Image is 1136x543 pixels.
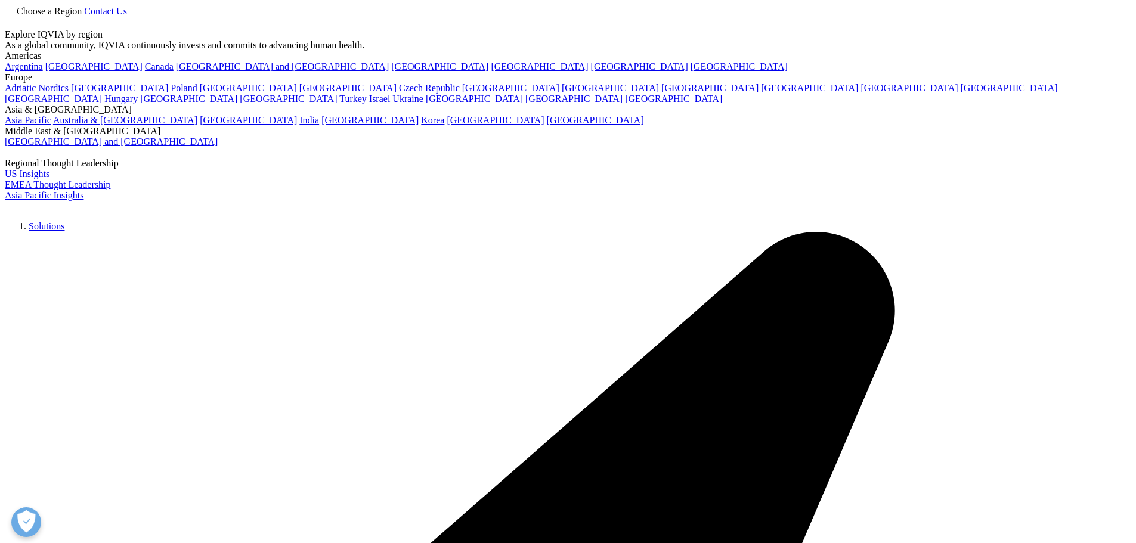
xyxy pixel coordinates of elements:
a: Canada [145,61,174,72]
a: Turkey [339,94,367,104]
a: [GEOGRAPHIC_DATA] [462,83,559,93]
a: [GEOGRAPHIC_DATA] [447,115,544,125]
a: Asia Pacific Insights [5,190,83,200]
a: [GEOGRAPHIC_DATA] [45,61,143,72]
a: India [299,115,319,125]
a: [GEOGRAPHIC_DATA] [240,94,337,104]
span: Choose a Region [17,6,82,16]
a: [GEOGRAPHIC_DATA] [691,61,788,72]
a: Czech Republic [399,83,460,93]
a: Adriatic [5,83,36,93]
a: [GEOGRAPHIC_DATA] [321,115,419,125]
div: Europe [5,72,1131,83]
a: Nordics [38,83,69,93]
a: [GEOGRAPHIC_DATA] [391,61,488,72]
a: Korea [421,115,444,125]
a: [GEOGRAPHIC_DATA] [299,83,397,93]
a: [GEOGRAPHIC_DATA] [140,94,237,104]
a: [GEOGRAPHIC_DATA] [491,61,588,72]
div: Middle East & [GEOGRAPHIC_DATA] [5,126,1131,136]
a: [GEOGRAPHIC_DATA] [591,61,688,72]
a: [GEOGRAPHIC_DATA] [200,83,297,93]
div: As a global community, IQVIA continuously invests and commits to advancing human health. [5,40,1131,51]
a: Argentina [5,61,43,72]
div: Explore IQVIA by region [5,29,1131,40]
a: [GEOGRAPHIC_DATA] [426,94,523,104]
a: [GEOGRAPHIC_DATA] [525,94,623,104]
button: Abrir preferencias [11,507,41,537]
a: Israel [369,94,391,104]
a: Asia Pacific [5,115,51,125]
a: [GEOGRAPHIC_DATA] [71,83,168,93]
a: Australia & [GEOGRAPHIC_DATA] [53,115,197,125]
a: Contact Us [84,6,127,16]
a: [GEOGRAPHIC_DATA] [562,83,659,93]
a: [GEOGRAPHIC_DATA] [661,83,759,93]
a: Hungary [104,94,138,104]
a: [GEOGRAPHIC_DATA] and [GEOGRAPHIC_DATA] [176,61,389,72]
a: [GEOGRAPHIC_DATA] [200,115,297,125]
a: [GEOGRAPHIC_DATA] [547,115,644,125]
a: [GEOGRAPHIC_DATA] [860,83,958,93]
div: Regional Thought Leadership [5,158,1131,169]
div: Asia & [GEOGRAPHIC_DATA] [5,104,1131,115]
a: EMEA Thought Leadership [5,179,110,190]
a: [GEOGRAPHIC_DATA] and [GEOGRAPHIC_DATA] [5,136,218,147]
div: Americas [5,51,1131,61]
a: [GEOGRAPHIC_DATA] [625,94,722,104]
a: [GEOGRAPHIC_DATA] [961,83,1058,93]
a: [GEOGRAPHIC_DATA] [761,83,858,93]
a: Poland [171,83,197,93]
a: Solutions [29,221,64,231]
a: Ukraine [392,94,423,104]
a: [GEOGRAPHIC_DATA] [5,94,102,104]
a: US Insights [5,169,49,179]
